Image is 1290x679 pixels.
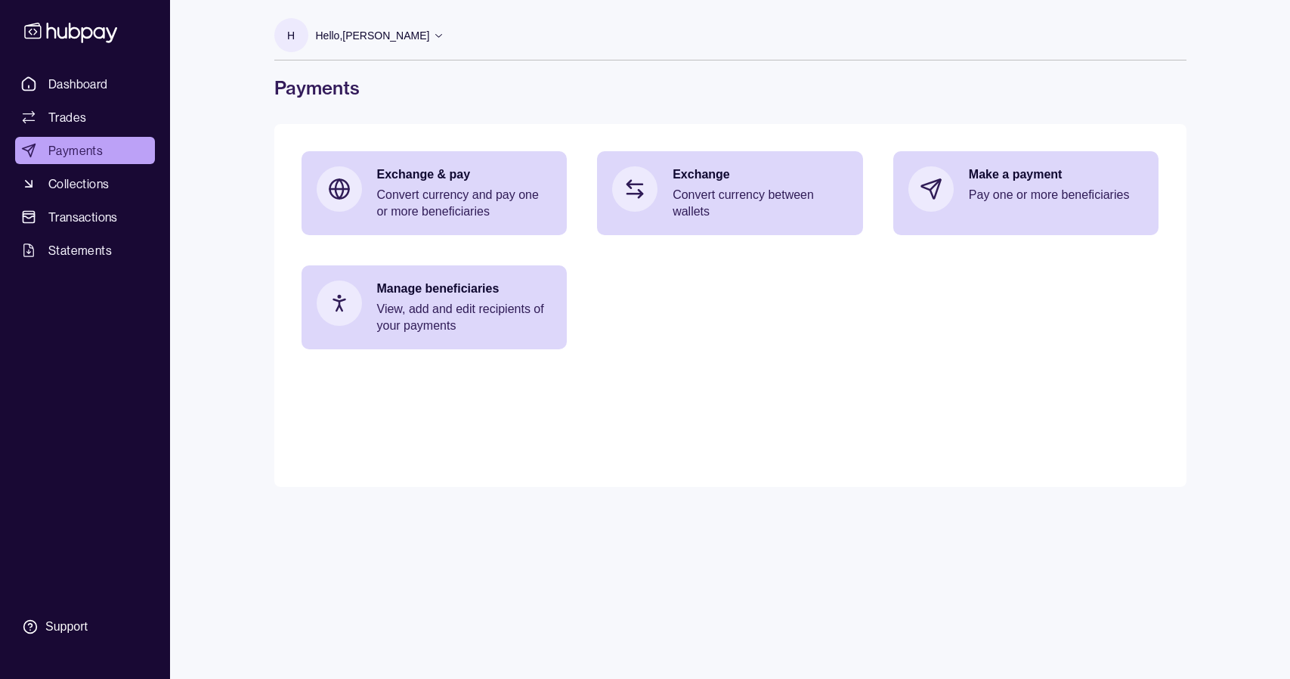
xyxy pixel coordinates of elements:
[287,27,295,44] p: H
[48,108,86,126] span: Trades
[969,187,1144,203] p: Pay one or more beneficiaries
[316,27,430,44] p: Hello, [PERSON_NAME]
[15,70,155,98] a: Dashboard
[969,166,1144,183] p: Make a payment
[377,187,552,220] p: Convert currency and pay one or more beneficiaries
[673,166,848,183] p: Exchange
[48,75,108,93] span: Dashboard
[274,76,1186,100] h1: Payments
[45,619,88,635] div: Support
[15,104,155,131] a: Trades
[48,175,109,193] span: Collections
[15,203,155,231] a: Transactions
[15,170,155,197] a: Collections
[302,151,568,235] a: Exchange & payConvert currency and pay one or more beneficiaries
[48,208,118,226] span: Transactions
[597,151,863,235] a: ExchangeConvert currency between wallets
[15,611,155,643] a: Support
[377,166,552,183] p: Exchange & pay
[48,141,103,160] span: Payments
[15,137,155,164] a: Payments
[377,281,552,297] p: Manage beneficiaries
[673,187,848,220] p: Convert currency between wallets
[893,151,1159,227] a: Make a paymentPay one or more beneficiaries
[15,237,155,264] a: Statements
[302,265,568,349] a: Manage beneficiariesView, add and edit recipients of your payments
[48,241,112,259] span: Statements
[377,301,552,334] p: View, add and edit recipients of your payments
